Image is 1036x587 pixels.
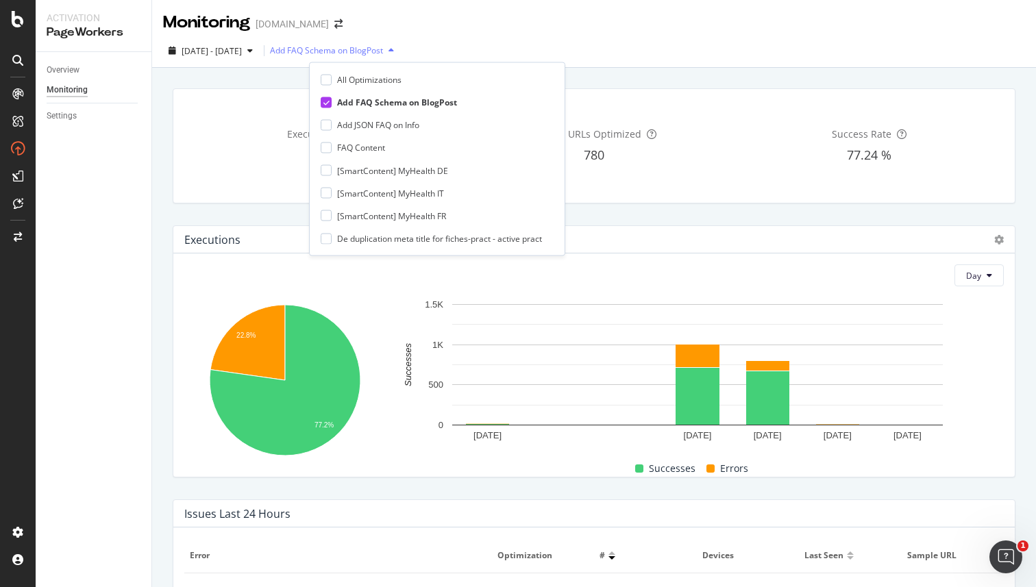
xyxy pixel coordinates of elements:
text: [DATE] [824,430,852,440]
div: Monitoring [163,11,250,34]
div: [SmartContent] MyHealth DE [337,164,448,176]
span: Devices [702,549,791,562]
a: Settings [47,109,142,123]
a: Overview [47,63,142,77]
text: [DATE] [754,430,782,440]
div: Add JSON FAQ on Info [337,119,419,131]
text: [DATE] [684,430,712,440]
a: Monitoring [47,83,142,97]
span: Day [966,270,981,282]
text: 0 [439,420,443,430]
div: De duplication meta title for fiches-pract - active pract [337,232,542,244]
svg: A chart. [184,297,385,466]
div: [SmartContent] MyHealth FR [337,210,446,221]
svg: A chart. [391,297,1004,449]
span: Executions [287,127,336,140]
span: Unique URLs Optimized [532,127,641,140]
div: Issues Last 24 Hours [184,507,291,521]
span: Errors [720,460,748,477]
text: 500 [428,380,443,390]
span: Success Rate [832,127,891,140]
span: Successes [649,460,695,477]
button: [DATE] - [DATE] [163,40,258,62]
div: arrow-right-arrow-left [334,19,343,29]
div: Executions [184,233,241,247]
div: FAQ Content [337,142,385,153]
div: Monitoring [47,83,88,97]
span: Error [190,549,483,562]
div: Settings [47,109,77,123]
text: Successes [403,343,413,386]
div: Add FAQ Schema on BlogPost [337,97,457,108]
span: Optimization [497,549,586,562]
text: 1.5K [425,299,443,310]
span: 780 [584,147,604,163]
div: All Optimizations [337,74,402,86]
span: Last seen [804,549,843,562]
span: 77.24 % [847,147,891,163]
span: # [600,549,605,562]
div: Overview [47,63,79,77]
div: [DOMAIN_NAME] [256,17,329,31]
iframe: Intercom live chat [989,540,1022,573]
span: Sample URL [907,549,996,562]
span: 1 [1018,540,1028,551]
div: Add FAQ Schema on BlogPost [270,47,383,55]
span: [DATE] - [DATE] [182,45,242,57]
div: [SmartContent] MyHealth IT [337,187,444,199]
button: Add FAQ Schema on BlogPost [270,40,399,62]
text: [DATE] [473,430,502,440]
text: 77.2% [314,421,334,429]
button: Day [954,264,1004,286]
text: 1K [432,340,443,350]
text: 22.8% [236,332,256,339]
div: Activation [47,11,140,25]
text: [DATE] [893,430,922,440]
div: PageWorkers [47,25,140,40]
